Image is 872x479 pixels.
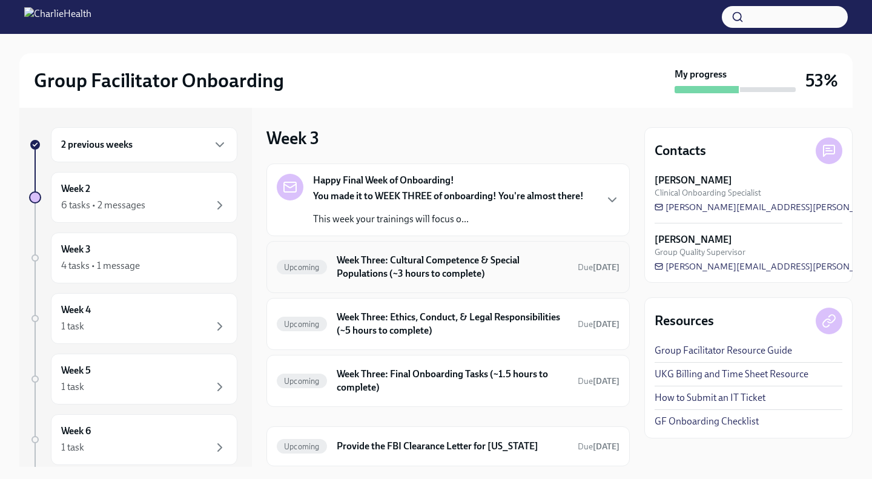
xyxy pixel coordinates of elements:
[805,70,838,91] h3: 53%
[313,190,584,202] strong: You made it to WEEK THREE of onboarding! You're almost there!
[655,312,714,330] h4: Resources
[277,251,619,283] a: UpcomingWeek Three: Cultural Competence & Special Populations (~3 hours to complete)Due[DATE]
[313,174,454,187] strong: Happy Final Week of Onboarding!
[277,320,327,329] span: Upcoming
[655,233,732,246] strong: [PERSON_NAME]
[655,344,792,357] a: Group Facilitator Resource Guide
[61,424,91,438] h6: Week 6
[675,68,727,81] strong: My progress
[24,7,91,27] img: CharlieHealth
[277,442,327,451] span: Upcoming
[61,364,91,377] h6: Week 5
[337,368,568,394] h6: Week Three: Final Onboarding Tasks (~1.5 hours to complete)
[277,308,619,340] a: UpcomingWeek Three: Ethics, Conduct, & Legal Responsibilities (~5 hours to complete)Due[DATE]
[277,377,327,386] span: Upcoming
[61,380,84,394] div: 1 task
[578,319,619,329] span: Due
[578,376,619,386] span: Due
[61,303,91,317] h6: Week 4
[578,319,619,330] span: October 6th, 2025 10:00
[593,262,619,273] strong: [DATE]
[337,311,568,337] h6: Week Three: Ethics, Conduct, & Legal Responsibilities (~5 hours to complete)
[313,213,584,226] p: This week your trainings will focus o...
[655,142,706,160] h4: Contacts
[29,354,237,405] a: Week 51 task
[655,368,808,381] a: UKG Billing and Time Sheet Resource
[655,391,765,405] a: How to Submit an IT Ticket
[277,437,619,456] a: UpcomingProvide the FBI Clearance Letter for [US_STATE]Due[DATE]
[578,262,619,273] span: Due
[277,263,327,272] span: Upcoming
[593,441,619,452] strong: [DATE]
[655,187,761,199] span: Clinical Onboarding Specialist
[277,365,619,397] a: UpcomingWeek Three: Final Onboarding Tasks (~1.5 hours to complete)Due[DATE]
[61,138,133,151] h6: 2 previous weeks
[29,233,237,283] a: Week 34 tasks • 1 message
[578,441,619,452] span: Due
[29,172,237,223] a: Week 26 tasks • 2 messages
[34,68,284,93] h2: Group Facilitator Onboarding
[61,182,90,196] h6: Week 2
[61,259,140,273] div: 4 tasks • 1 message
[337,254,568,280] h6: Week Three: Cultural Competence & Special Populations (~3 hours to complete)
[593,319,619,329] strong: [DATE]
[29,293,237,344] a: Week 41 task
[51,127,237,162] div: 2 previous weeks
[266,127,319,149] h3: Week 3
[29,414,237,465] a: Week 61 task
[61,199,145,212] div: 6 tasks • 2 messages
[61,441,84,454] div: 1 task
[655,174,732,187] strong: [PERSON_NAME]
[61,243,91,256] h6: Week 3
[337,440,568,453] h6: Provide the FBI Clearance Letter for [US_STATE]
[61,320,84,333] div: 1 task
[578,375,619,387] span: October 4th, 2025 10:00
[655,415,759,428] a: GF Onboarding Checklist
[655,246,745,258] span: Group Quality Supervisor
[578,441,619,452] span: October 21st, 2025 10:00
[593,376,619,386] strong: [DATE]
[578,262,619,273] span: October 6th, 2025 10:00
